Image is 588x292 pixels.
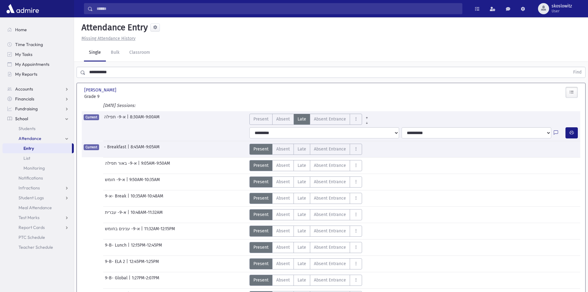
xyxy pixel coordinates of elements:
[2,183,74,193] a: Infractions
[19,175,43,181] span: Notifications
[15,96,34,102] span: Financials
[131,209,163,220] span: 10:48AM-11:32AM
[15,42,43,47] span: Time Tracking
[104,114,127,125] span: א-9- תפילה
[314,277,346,283] span: Absent Entrance
[276,260,290,267] span: Absent
[127,193,131,204] span: |
[298,162,306,169] span: Late
[15,61,49,67] span: My Appointments
[253,211,269,218] span: Present
[19,136,41,141] span: Attendance
[298,211,306,218] span: Late
[249,114,372,125] div: AttTypes
[249,144,362,155] div: AttTypes
[126,176,129,188] span: |
[2,193,74,203] a: Student Logs
[314,195,346,201] span: Absent Entrance
[126,258,129,269] span: |
[2,104,74,114] a: Fundraising
[552,4,572,9] span: skoslowitz
[249,209,362,220] div: AttTypes
[15,116,28,121] span: School
[2,124,74,133] a: Students
[84,87,118,93] span: [PERSON_NAME]
[127,114,130,125] span: |
[314,260,346,267] span: Absent Entrance
[81,36,136,41] u: Missing Attendance History
[298,228,306,234] span: Late
[131,242,162,253] span: 12:15PM-12:45PM
[84,114,99,120] span: Current
[276,195,290,201] span: Absent
[276,211,290,218] span: Absent
[249,176,362,188] div: AttTypes
[2,213,74,222] a: Test Marks
[2,84,74,94] a: Accounts
[104,144,127,155] span: - Breakfast
[2,232,74,242] a: PTC Schedule
[15,52,32,57] span: My Tasks
[2,49,74,59] a: My Tasks
[253,244,269,251] span: Present
[141,160,170,171] span: 9:05AM-9:50AM
[276,228,290,234] span: Absent
[19,215,40,220] span: Test Marks
[253,228,269,234] span: Present
[314,244,346,251] span: Absent Entrance
[249,275,362,286] div: AttTypes
[249,242,362,253] div: AttTypes
[298,179,306,185] span: Late
[19,244,53,250] span: Teacher Schedule
[84,44,106,61] a: Single
[79,22,148,33] h5: Attendance Entry
[314,228,346,234] span: Absent Entrance
[131,193,163,204] span: 10:35AM-10:48AM
[569,67,585,78] button: Find
[253,195,269,201] span: Present
[249,160,362,171] div: AttTypes
[2,242,74,252] a: Teacher Schedule
[2,114,74,124] a: School
[314,179,346,185] span: Absent Entrance
[249,258,362,269] div: AttTypes
[129,275,132,286] span: |
[19,235,45,240] span: PTC Schedule
[19,126,35,131] span: Students
[23,155,30,161] span: List
[298,116,306,122] span: Late
[2,153,74,163] a: List
[19,185,40,191] span: Infractions
[103,103,135,108] i: [DATE] Sessions:
[15,86,33,92] span: Accounts
[298,244,306,251] span: Late
[276,162,290,169] span: Absent
[2,40,74,49] a: Time Tracking
[130,114,160,125] span: 8:30AM-9:00AM
[19,195,44,201] span: Student Logs
[253,179,269,185] span: Present
[362,119,372,124] a: All Later
[124,44,155,61] a: Classroom
[249,193,362,204] div: AttTypes
[298,277,306,283] span: Late
[128,242,131,253] span: |
[105,160,138,171] span: א-9- באור תפילה
[298,146,306,152] span: Late
[106,44,124,61] a: Bulk
[84,144,99,150] span: Current
[23,146,34,151] span: Entry
[84,93,161,100] span: Grade 9
[2,222,74,232] a: Report Cards
[276,146,290,152] span: Absent
[2,133,74,143] a: Attendance
[298,195,306,201] span: Late
[19,205,52,210] span: Meal Attendance
[314,146,346,152] span: Absent Entrance
[127,209,131,220] span: |
[362,114,372,119] a: All Prior
[132,275,159,286] span: 1:27PM-2:07PM
[2,59,74,69] a: My Appointments
[131,144,160,155] span: 8:45AM-9:05AM
[314,116,346,122] span: Absent Entrance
